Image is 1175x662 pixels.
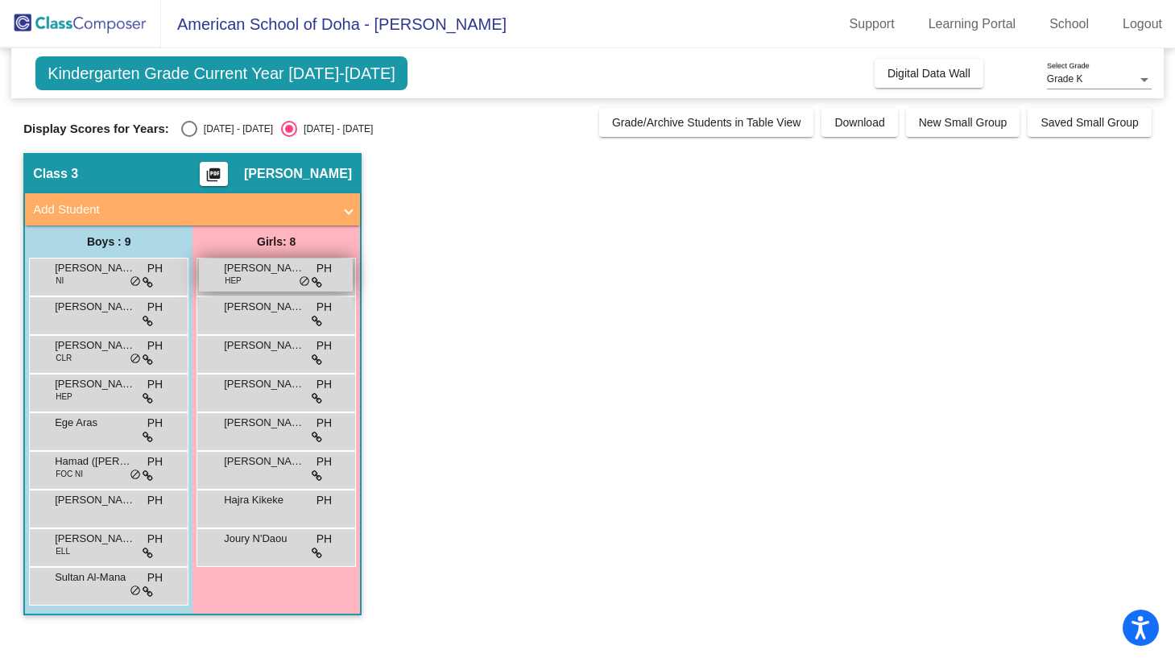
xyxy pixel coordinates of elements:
button: Download [821,108,897,137]
span: do_not_disturb_alt [130,585,141,598]
span: PH [317,415,332,432]
button: Saved Small Group [1028,108,1151,137]
mat-icon: picture_as_pdf [204,167,223,189]
span: Joury N'Daou [224,531,304,547]
mat-expansion-panel-header: Add Student [25,193,360,225]
span: do_not_disturb_alt [130,469,141,482]
span: [PERSON_NAME] [55,376,135,392]
span: American School of Doha - [PERSON_NAME] [161,11,507,37]
span: PH [147,337,163,354]
a: Learning Portal [916,11,1029,37]
span: PH [317,299,332,316]
span: [PERSON_NAME] [55,337,135,354]
span: New Small Group [919,116,1007,129]
span: [PERSON_NAME] [224,453,304,470]
div: [DATE] - [DATE] [297,122,373,136]
span: FOC NI [56,468,83,480]
span: do_not_disturb_alt [130,353,141,366]
span: PH [317,260,332,277]
span: Grade K [1047,73,1083,85]
span: [PERSON_NAME] Ainomae [PERSON_NAME] [55,531,135,547]
span: [PERSON_NAME] [PERSON_NAME] [224,299,304,315]
span: Kindergarten Grade Current Year [DATE]-[DATE] [35,56,408,90]
a: Support [837,11,908,37]
mat-panel-title: Add Student [33,201,333,219]
button: Print Students Details [200,162,228,186]
span: PH [147,492,163,509]
span: Display Scores for Years: [23,122,169,136]
span: [PERSON_NAME] [224,337,304,354]
span: NI [56,275,64,287]
span: PH [147,299,163,316]
span: PH [147,415,163,432]
span: PH [147,376,163,393]
span: [PERSON_NAME] [55,299,135,315]
span: PH [147,453,163,470]
mat-radio-group: Select an option [181,121,373,137]
span: Hamad ([PERSON_NAME]) Al Salaiti [55,453,135,470]
span: [PERSON_NAME] [55,260,135,276]
span: Download [834,116,884,129]
div: [DATE] - [DATE] [197,122,273,136]
span: Grade/Archive Students in Table View [612,116,801,129]
span: Hajra Kikeke [224,492,304,508]
span: PH [317,492,332,509]
div: Girls: 8 [192,225,360,258]
a: Logout [1110,11,1175,37]
span: ELL [56,545,70,557]
span: PH [317,337,332,354]
span: Class 3 [33,166,78,182]
span: Saved Small Group [1041,116,1138,129]
span: PH [147,531,163,548]
button: Digital Data Wall [875,59,983,88]
span: do_not_disturb_alt [130,275,141,288]
span: [PERSON_NAME] [224,376,304,392]
span: Sultan Al-Mana [55,569,135,585]
span: do_not_disturb_alt [299,275,310,288]
button: New Small Group [906,108,1020,137]
span: [PERSON_NAME] [244,166,352,182]
span: Ege Aras [55,415,135,431]
span: CLR [56,352,72,364]
a: School [1036,11,1102,37]
span: PH [147,569,163,586]
span: [PERSON_NAME] [224,260,304,276]
span: Digital Data Wall [887,67,970,80]
button: Grade/Archive Students in Table View [599,108,814,137]
span: PH [317,376,332,393]
span: [PERSON_NAME] [55,492,135,508]
span: HEP [225,275,242,287]
span: PH [317,531,332,548]
div: Boys : 9 [25,225,192,258]
span: HEP [56,391,72,403]
span: PH [317,453,332,470]
span: [PERSON_NAME] [224,415,304,431]
span: PH [147,260,163,277]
